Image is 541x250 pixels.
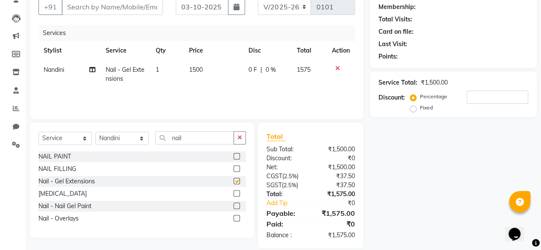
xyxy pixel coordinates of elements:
[106,66,145,82] span: Nail - Gel Extensions
[243,41,292,60] th: Disc
[39,25,361,41] div: Services
[421,78,448,87] div: ₹1,500.00
[310,154,361,163] div: ₹0
[420,104,433,112] label: Fixed
[38,165,76,174] div: NAIL FILLING
[260,190,311,199] div: Total:
[378,27,414,36] div: Card on file:
[378,3,416,12] div: Membership:
[260,172,311,181] div: ( )
[378,15,412,24] div: Total Visits:
[378,52,398,61] div: Points:
[284,173,297,179] span: 2.5%
[260,181,311,190] div: ( )
[266,181,282,189] span: SGST
[420,93,447,100] label: Percentage
[378,93,405,102] div: Discount:
[505,216,532,241] iframe: chat widget
[260,219,311,229] div: Paid:
[310,231,361,240] div: ₹1,575.00
[260,231,311,240] div: Balance :
[310,181,361,190] div: ₹37.50
[38,214,79,223] div: Nail - Overlays
[44,66,64,74] span: Nandini
[260,208,311,218] div: Payable:
[260,163,311,172] div: Net:
[151,41,184,60] th: Qty
[310,172,361,181] div: ₹37.50
[248,65,257,74] span: 0 F
[266,132,286,141] span: Total
[310,145,361,154] div: ₹1,500.00
[378,40,407,49] div: Last Visit:
[38,152,71,161] div: NAIL PAINT
[266,65,276,74] span: 0 %
[260,199,319,208] a: Add Tip
[38,41,101,60] th: Stylist
[297,66,310,74] span: 1575
[284,182,296,188] span: 2.5%
[327,41,355,60] th: Action
[189,66,203,74] span: 1500
[156,66,159,74] span: 1
[310,219,361,229] div: ₹0
[155,131,234,144] input: Search or Scan
[319,199,361,208] div: ₹0
[292,41,327,60] th: Total
[38,202,92,211] div: Nail - Nail Gel Paint
[101,41,151,60] th: Service
[266,172,282,180] span: CGST
[260,154,311,163] div: Discount:
[310,163,361,172] div: ₹1,500.00
[310,208,361,218] div: ₹1,575.00
[260,65,262,74] span: |
[184,41,243,60] th: Price
[260,145,311,154] div: Sub Total:
[38,189,87,198] div: [MEDICAL_DATA]
[378,78,417,87] div: Service Total:
[310,190,361,199] div: ₹1,575.00
[38,177,95,186] div: Nail - Gel Extensions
